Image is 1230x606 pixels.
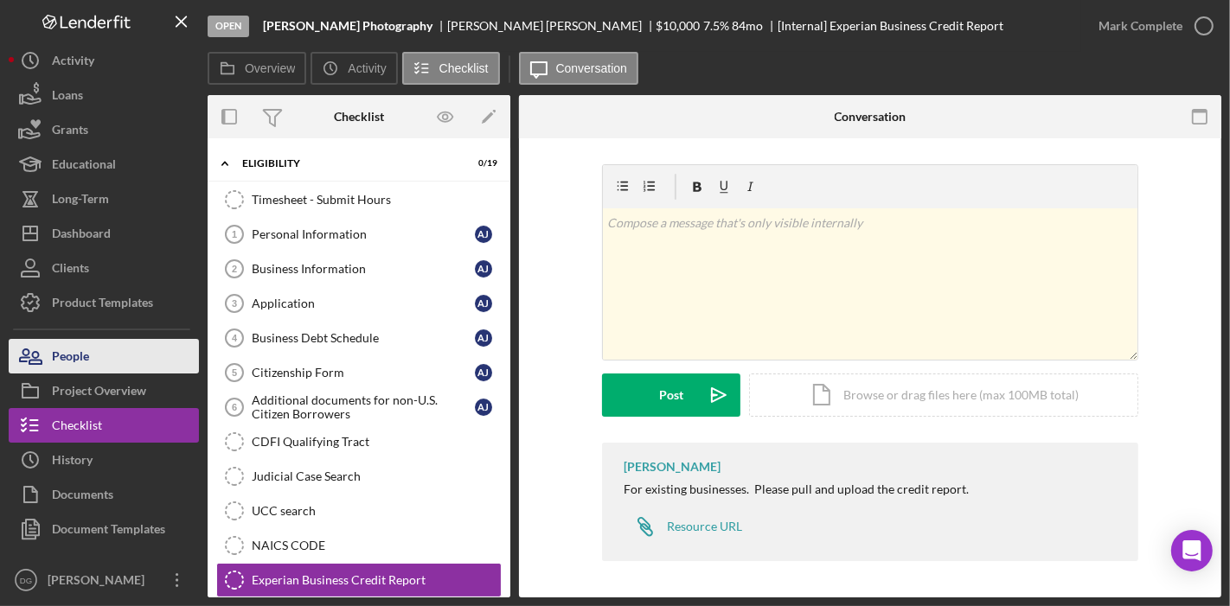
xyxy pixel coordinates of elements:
button: Activity [311,52,397,85]
label: Activity [348,61,386,75]
tspan: 3 [232,298,237,309]
div: A J [475,226,492,243]
div: Personal Information [252,227,475,241]
div: Open Intercom Messenger [1171,530,1213,571]
div: Timesheet - Submit Hours [252,193,501,207]
a: 1Personal InformationAJ [216,217,502,252]
div: Dashboard [52,216,111,255]
div: Open [208,16,249,37]
button: Clients [9,251,199,285]
div: Long-Term [52,182,109,220]
div: Business Debt Schedule [252,331,475,345]
b: [PERSON_NAME] Photography [263,19,432,33]
a: Document Templates [9,512,199,546]
button: Loans [9,78,199,112]
div: A J [475,364,492,381]
div: Clients [52,251,89,290]
div: People [52,339,89,378]
button: Educational [9,147,199,182]
div: 7.5 % [703,19,729,33]
div: Experian Business Credit Report [252,573,501,587]
button: Checklist [402,52,500,85]
button: Post [602,373,740,417]
div: A J [475,260,492,277]
div: UCC search [252,504,501,518]
div: Application [252,297,475,310]
div: Eligibility [242,158,454,169]
div: Loans [52,78,83,117]
tspan: 2 [232,264,237,274]
div: Checklist [334,110,384,124]
a: UCC search [216,494,502,528]
div: A J [475,295,492,312]
a: 2Business InformationAJ [216,252,502,286]
label: Checklist [439,61,489,75]
a: Judicial Case Search [216,459,502,494]
tspan: 1 [232,229,237,239]
div: Business Information [252,262,475,276]
div: Resource URL [667,520,742,533]
div: [PERSON_NAME] [PERSON_NAME] [447,19,657,33]
div: Conversation [835,110,906,124]
div: 0 / 19 [466,158,497,169]
div: Document Templates [52,512,165,551]
div: Post [659,373,683,417]
div: Checklist [52,408,102,447]
button: Long-Term [9,182,199,216]
div: Educational [52,147,116,186]
div: History [52,443,93,482]
a: Experian Business Credit Report [216,563,502,597]
div: CDFI Qualifying Tract [252,435,501,449]
a: Resource URL [624,509,742,544]
div: Grants [52,112,88,151]
div: 84 mo [732,19,763,33]
button: People [9,339,199,373]
div: Judicial Case Search [252,469,501,483]
div: Additional documents for non-U.S. Citizen Borrowers [252,393,475,421]
button: Dashboard [9,216,199,251]
div: [PERSON_NAME] [624,460,721,474]
div: A J [475,329,492,347]
a: CDFI Qualifying Tract [216,424,502,459]
div: Activity [52,43,94,82]
button: Overview [208,52,306,85]
div: NAICS CODE [252,539,501,552]
div: [Internal] Experian Business Credit Report [778,19,1003,33]
tspan: 4 [232,333,238,343]
button: Project Overview [9,373,199,408]
button: Checklist [9,408,199,443]
div: Citizenship Form [252,366,475,380]
label: Overview [245,61,295,75]
button: Grants [9,112,199,147]
button: Activity [9,43,199,78]
tspan: 5 [232,367,237,378]
label: Conversation [556,61,628,75]
div: For existing businesses. Please pull and upload the credit report. [624,482,969,496]
div: A J [475,399,492,416]
div: [PERSON_NAME] [43,563,156,602]
a: 6Additional documents for non-U.S. Citizen BorrowersAJ [216,390,502,424]
button: DG[PERSON_NAME] [9,563,199,597]
a: NAICS CODE [216,528,502,563]
button: Documents [9,477,199,512]
a: 3ApplicationAJ [216,286,502,321]
a: 4Business Debt ScheduleAJ [216,321,502,355]
div: Product Templates [52,285,153,324]
div: Mark Complete [1099,9,1182,43]
div: Documents [52,477,113,516]
span: $10,000 [657,18,701,33]
button: History [9,443,199,477]
text: DG [20,576,32,585]
button: Mark Complete [1081,9,1221,43]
